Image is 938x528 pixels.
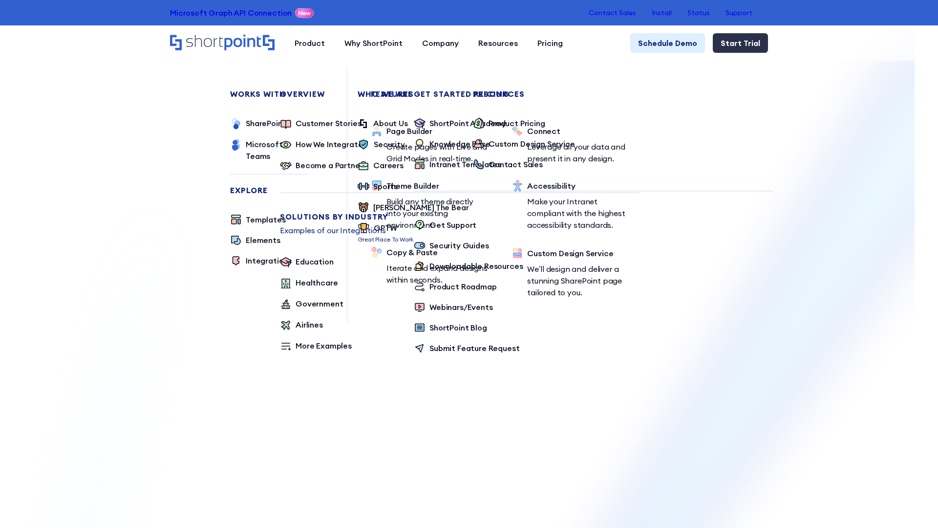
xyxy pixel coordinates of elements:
a: Intranet Templates [414,158,501,171]
div: Intranet Templates [429,158,501,170]
div: Overview [280,90,640,98]
div: More Examples [296,340,352,352]
a: Install [652,9,672,17]
div: Company [422,37,459,49]
a: Contact Sales [473,158,543,171]
a: Careers [358,159,404,173]
a: Company [412,33,469,53]
div: Knowledge Base [429,138,490,150]
div: Explore [230,186,308,194]
div: Pricing [537,37,563,49]
div: Airlines [296,319,323,330]
a: Custom Design Service [473,138,575,151]
a: Microsoft Graph API Connection [170,7,292,19]
div: Microsoft Teams [246,138,308,162]
div: Become a Partner [296,159,362,171]
a: Get Support [414,219,476,232]
a: Status [687,9,710,17]
div: Security [374,138,405,150]
a: Resources [469,33,528,53]
div: Integrations [246,255,292,266]
p: Great Place To Work [358,235,413,244]
a: Submit Feature Request [414,342,519,355]
div: Templates [246,214,286,225]
div: pricing [473,90,832,98]
div: Customer Stories [296,117,361,129]
a: Elements [230,234,280,247]
div: Careers [373,159,404,171]
a: Customer Stories [280,117,361,131]
a: Start Trial [713,33,768,53]
div: Sports [373,180,398,192]
div: Product Pricing [489,117,545,129]
p: Examples of our Integrations [280,224,640,236]
div: Security Guides [429,240,489,251]
a: Contact Sales [589,9,636,17]
div: Webinars/Events [429,301,493,313]
a: Schedule Demo [630,33,705,53]
div: Submit Feature Request [429,342,519,354]
a: Integrations [230,255,292,267]
div: Product Roadmap [429,281,497,292]
div: Get Started Resources [414,90,773,98]
div: Why ShortPoint [344,37,403,49]
a: Government [280,298,343,311]
a: About Us [358,117,408,131]
div: Contact Sales [489,158,543,170]
div: How We Integrate [296,138,362,150]
div: Solutions by Industry [280,213,640,220]
a: Healthcare [280,277,338,290]
a: Webinars/Events [414,301,493,314]
div: Custom Design Service [489,138,575,150]
div: Education [296,256,334,267]
a: Become a Partner [280,159,362,173]
div: Who we are [358,90,717,98]
div: Healthcare [296,277,338,288]
a: Sports [358,180,398,194]
div: Downloadable Resources [429,260,523,272]
a: Templates [230,214,286,226]
a: Security Guides [414,240,489,252]
div: ShortPoint Academy [429,117,506,129]
a: Support [725,9,752,17]
div: SharePoint [246,117,286,129]
div: [PERSON_NAME] The Bear [373,201,469,213]
div: Government [296,298,343,309]
div: Product [295,37,325,49]
a: More Examples [280,340,352,353]
a: ShortPoint Blog [414,322,487,334]
a: Product Pricing [473,117,545,130]
a: Why ShortPoint [335,33,412,53]
a: Microsoft Teams [230,138,308,162]
a: Product Roadmap [414,281,497,293]
div: GPTW [374,222,397,234]
a: Product [285,33,335,53]
div: Get Support [429,219,476,231]
a: Pricing [528,33,573,53]
a: Home [170,35,275,51]
div: About Us [373,117,408,129]
a: Downloadable Resources [414,260,523,273]
a: Knowledge Base [414,138,490,151]
a: GPTW [358,222,413,235]
a: ShortPoint Academy [414,117,506,130]
a: Security [358,138,405,152]
div: works with [230,90,308,98]
a: SharePoint [230,117,286,131]
a: Education [280,256,334,269]
a: [PERSON_NAME] The Bear [358,201,469,214]
a: How We Integrate [280,138,362,152]
div: Elements [246,234,280,246]
div: ShortPoint Blog [429,322,487,333]
div: Resources [478,37,518,49]
a: Airlines [280,319,323,332]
